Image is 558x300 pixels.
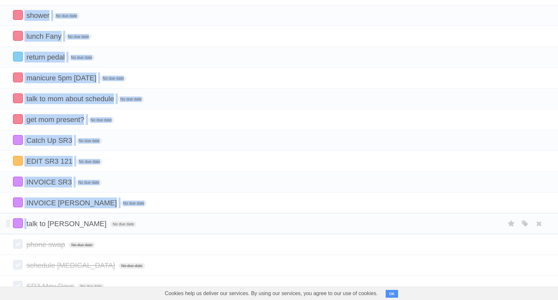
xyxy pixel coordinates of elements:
span: manicure 5pm [DATE] [26,74,98,82]
span: Cookies help us deliver our services. By using our services, you agree to our use of cookies. [158,287,384,300]
span: No due date [110,221,136,227]
span: No due date [76,180,102,185]
span: No due date [53,13,79,19]
span: No due date [119,263,145,269]
label: Done [13,177,23,186]
label: Done [13,198,23,207]
label: Done [13,93,23,103]
span: No due date [76,159,103,165]
label: Done [13,10,23,20]
span: INVOICE SR3 [26,178,73,186]
label: Done [13,239,23,249]
span: lunch Fany [26,32,63,40]
span: EDIT SR3 121 [26,157,74,165]
label: Done [13,73,23,82]
span: No due date [88,117,114,123]
label: Done [13,31,23,41]
button: OK [386,290,398,298]
span: No due date [118,96,144,102]
span: return pedal [26,53,66,61]
span: talk to [PERSON_NAME] [26,220,108,228]
span: INVOICE [PERSON_NAME] [26,199,119,207]
span: Catch Up SR3 [26,136,74,144]
span: SR3 May Days [26,282,76,290]
label: Done [13,260,23,270]
span: shower [26,11,51,20]
label: Star task [505,218,518,229]
label: Done [13,52,23,61]
label: Done [13,281,23,291]
label: Done [13,218,23,228]
span: schedule [MEDICAL_DATA] [26,261,117,269]
span: No due date [65,34,92,40]
label: Done [13,114,23,124]
span: get mom present? [26,116,86,124]
span: No due date [69,242,95,248]
span: talk to mom about schedule [26,95,116,103]
span: phone swap [26,240,67,249]
span: No due date [121,200,147,206]
span: No due date [78,284,104,290]
label: Done [13,156,23,166]
span: No due date [100,75,126,81]
span: No due date [68,55,95,61]
label: Done [13,135,23,145]
span: No due date [76,138,102,144]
